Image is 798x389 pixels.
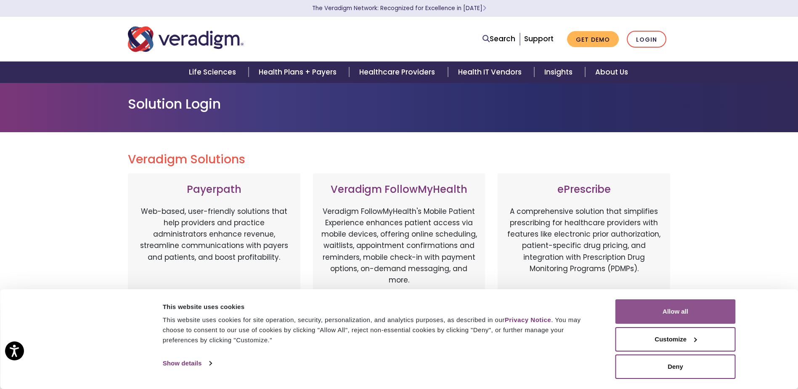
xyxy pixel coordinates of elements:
a: Healthcare Providers [349,61,448,83]
a: Health Plans + Payers [249,61,349,83]
a: Get Demo [567,31,619,48]
a: Show details [163,357,212,370]
a: The Veradigm Network: Recognized for Excellence in [DATE]Learn More [312,4,486,12]
span: Learn More [483,4,486,12]
a: About Us [585,61,638,83]
p: Veradigm FollowMyHealth's Mobile Patient Experience enhances patient access via mobile devices, o... [321,206,477,286]
h1: Solution Login [128,96,671,112]
a: Login [627,31,666,48]
p: A comprehensive solution that simplifies prescribing for healthcare providers with features like ... [506,206,662,294]
a: Life Sciences [179,61,249,83]
button: Deny [615,354,736,379]
a: Search [483,33,515,45]
div: This website uses cookies [163,302,597,312]
button: Allow all [615,299,736,324]
img: Veradigm logo [128,25,244,53]
h2: Veradigm Solutions [128,152,671,167]
div: This website uses cookies for site operation, security, personalization, and analytics purposes, ... [163,315,597,345]
button: Customize [615,327,736,352]
a: Health IT Vendors [448,61,534,83]
p: Web-based, user-friendly solutions that help providers and practice administrators enhance revenu... [136,206,292,294]
a: Insights [534,61,585,83]
a: Privacy Notice [505,316,551,323]
h3: Payerpath [136,184,292,196]
a: Support [524,34,554,44]
h3: ePrescribe [506,184,662,196]
h3: Veradigm FollowMyHealth [321,184,477,196]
